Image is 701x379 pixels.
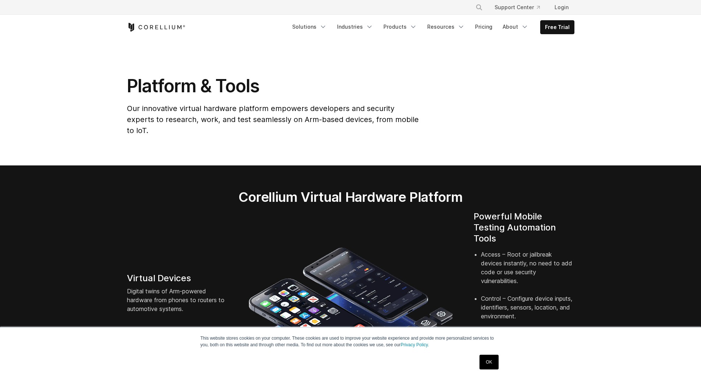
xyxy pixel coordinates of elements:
[288,20,574,34] div: Navigation Menu
[549,1,574,14] a: Login
[481,294,574,329] li: Control – Configure device inputs, identifiers, sensors, location, and environment.
[201,335,501,348] p: This website stores cookies on your computer. These cookies are used to improve your website expe...
[541,21,574,34] a: Free Trial
[127,23,185,32] a: Corellium Home
[479,355,498,369] a: OK
[401,342,429,347] a: Privacy Policy.
[474,211,574,244] h4: Powerful Mobile Testing Automation Tools
[481,250,574,294] li: Access – Root or jailbreak devices instantly, no need to add code or use security vulnerabilities.
[127,287,228,313] p: Digital twins of Arm-powered hardware from phones to routers to automotive systems.
[288,20,331,33] a: Solutions
[471,20,497,33] a: Pricing
[498,20,533,33] a: About
[379,20,421,33] a: Products
[127,75,420,97] h1: Platform & Tools
[467,1,574,14] div: Navigation Menu
[472,1,486,14] button: Search
[204,189,497,205] h2: Corellium Virtual Hardware Platform
[127,273,228,284] h4: Virtual Devices
[333,20,378,33] a: Industries
[489,1,546,14] a: Support Center
[423,20,469,33] a: Resources
[127,104,419,135] span: Our innovative virtual hardware platform empowers developers and security experts to research, wo...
